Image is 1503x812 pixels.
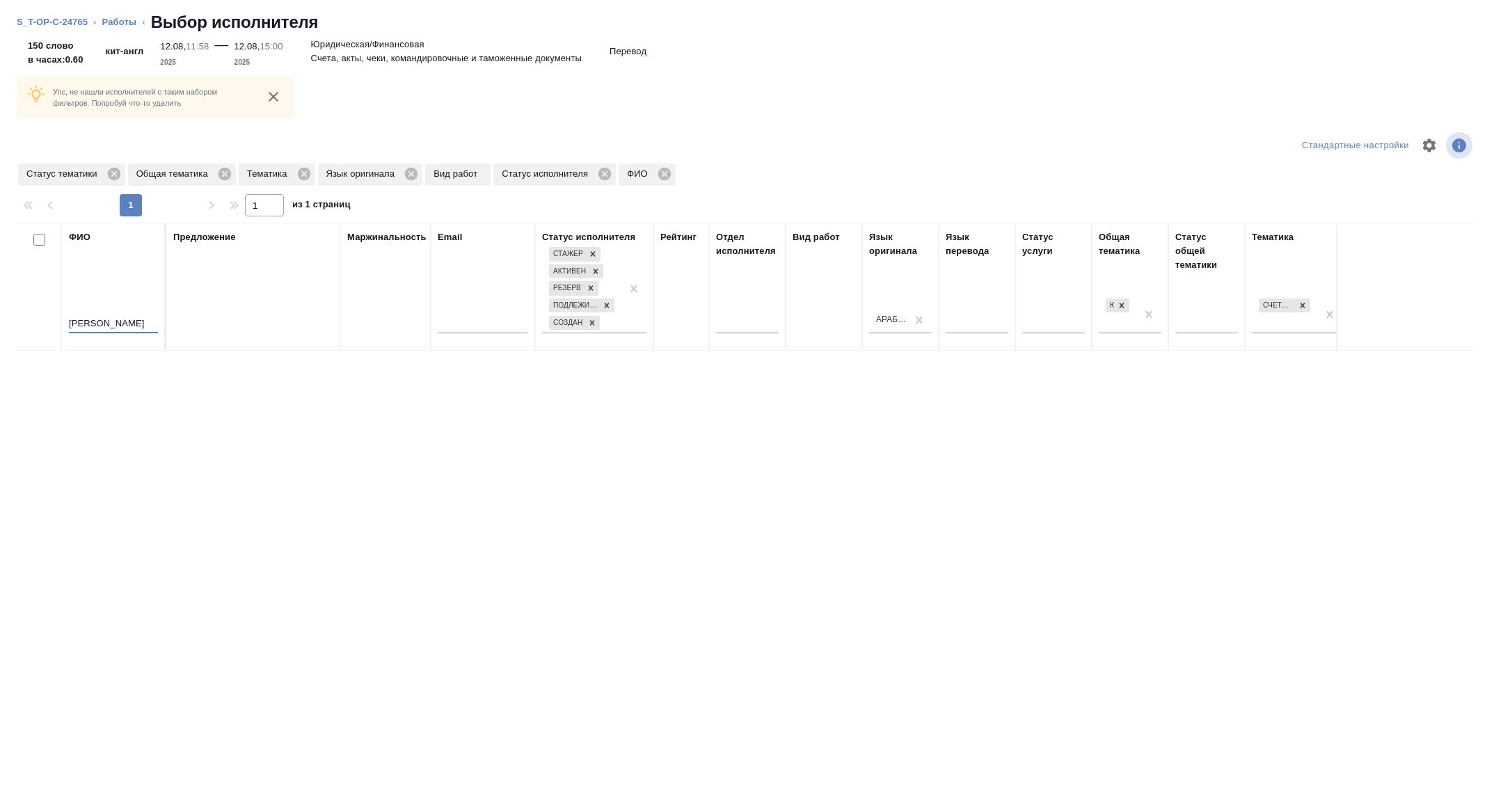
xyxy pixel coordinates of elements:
[93,15,96,29] li: ‹
[214,33,228,70] div: —
[1104,297,1131,315] div: Юридическая/Финансовая
[548,280,600,297] div: Стажер, Активен, Резерв, Подлежит внедрению, Создан
[1259,298,1295,313] div: Счета, акты, чеки, командировочные и таможенные документы
[610,45,646,58] p: Перевод
[1257,297,1312,315] div: Счета, акты, чеки, командировочные и таможенные документы
[1252,230,1294,244] div: Тематика
[239,164,315,186] div: Тематика
[28,39,83,53] p: 150 слово
[17,17,88,27] a: S_T-OP-C-24765
[347,230,427,244] div: Маржинальность
[619,164,676,186] div: ФИО
[53,86,252,109] p: Упс, не нашли исполнителей с таким набором фильтров. Попробуй что-то удалить
[548,246,602,263] div: Стажер, Активен, Резерв, Подлежит внедрению, Создан
[18,164,125,186] div: Статус тематики
[1446,132,1475,159] span: Посмотреть информацию
[548,297,616,315] div: Стажер, Активен, Резерв, Подлежит внедрению, Создан
[1022,230,1085,258] div: Статус услуги
[716,230,779,258] div: Отдел исполнителя
[493,164,616,186] div: Статус исполнителя
[793,230,840,244] div: Вид работ
[1175,230,1238,272] div: Статус общей тематики
[549,298,599,313] div: Подлежит внедрению
[1413,129,1446,162] span: Настроить таблицу
[1298,135,1413,157] div: split button
[548,263,605,280] div: Стажер, Активен, Резерв, Подлежит внедрению, Создан
[869,230,932,258] div: Язык оригинала
[548,315,601,332] div: Стажер, Активен, Резерв, Подлежит внедрению, Создан
[1099,230,1161,258] div: Общая тематика
[292,196,351,216] span: из 1 страниц
[946,230,1008,258] div: Язык перевода
[549,247,585,262] div: Стажер
[142,15,145,29] li: ‹
[549,281,583,296] div: Резерв
[102,17,137,27] a: Работы
[186,41,209,51] p: 11:58
[69,230,90,244] div: ФИО
[434,167,482,181] p: Вид работ
[128,164,236,186] div: Общая тематика
[160,41,186,51] p: 12.08,
[326,167,400,181] p: Язык оригинала
[260,41,283,51] p: 15:00
[17,11,1486,33] nav: breadcrumb
[502,167,593,181] p: Статус исполнителя
[151,11,319,33] h2: Выбор исполнителя
[318,164,423,186] div: Язык оригинала
[542,230,635,244] div: Статус исполнителя
[173,230,236,244] div: Предложение
[234,41,260,51] p: 12.08,
[263,86,284,107] button: close
[876,314,908,326] div: Арабский
[26,167,102,181] p: Статус тематики
[136,167,213,181] p: Общая тематика
[1106,298,1114,313] div: Юридическая/Финансовая
[627,167,653,181] p: ФИО
[311,38,424,51] p: Юридическая/Финансовая
[549,316,584,331] div: Создан
[247,167,292,181] p: Тематика
[549,264,588,279] div: Активен
[438,230,462,244] div: Email
[660,230,697,244] div: Рейтинг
